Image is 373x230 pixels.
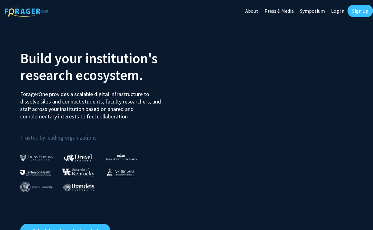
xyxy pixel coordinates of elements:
p: ForagerOne provides a scalable digital infrastructure to dissolve silos and connect students, fac... [20,86,163,120]
img: Johns Hopkins University [20,154,53,161]
img: University of Kentucky [62,168,94,177]
img: ForagerOne Logo [5,6,48,17]
img: Cornell University [20,182,53,192]
img: Morgan State University [105,168,134,176]
p: Trusted by leading organizations [20,125,182,142]
a: Sign Up [348,5,373,17]
img: Drexel University [64,154,92,161]
h2: Build your institution's research ecosystem. [20,50,182,83]
img: High Point University [104,153,137,160]
img: Brandeis University [63,183,94,191]
img: Thomas Jefferson University [20,170,51,176]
